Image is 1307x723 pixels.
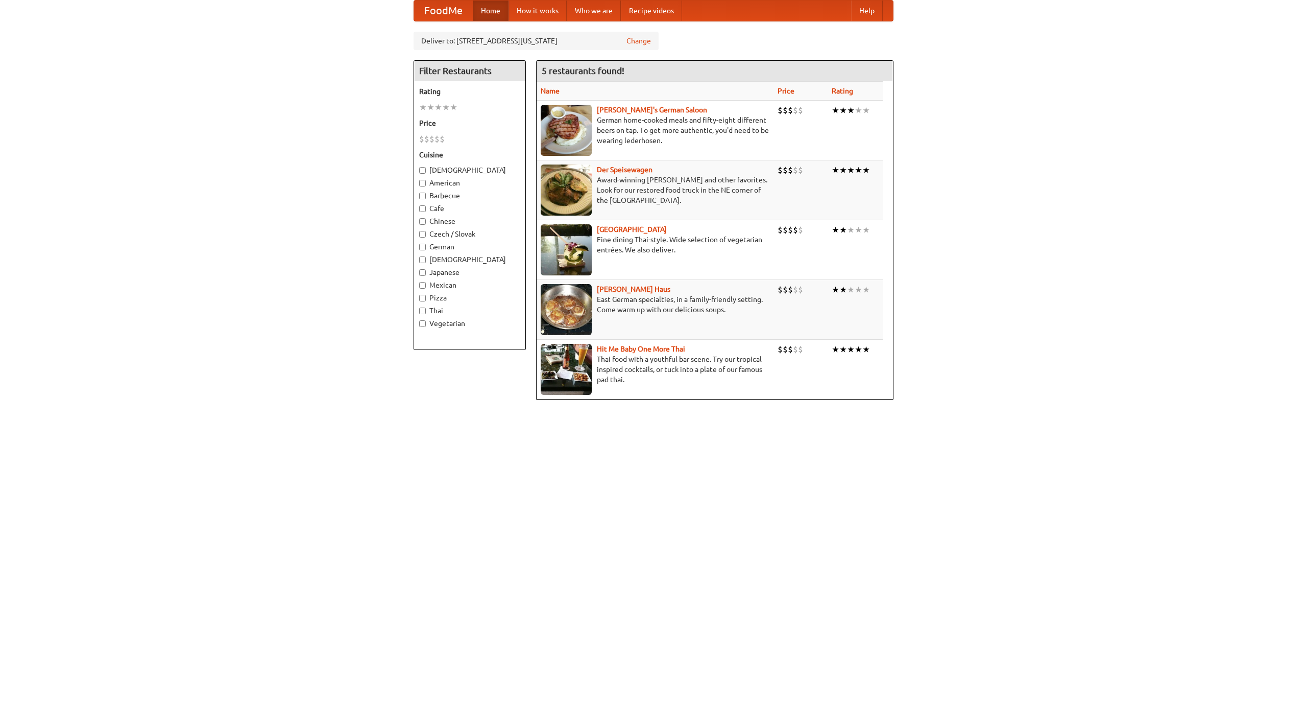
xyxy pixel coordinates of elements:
input: Cafe [419,205,426,212]
li: $ [788,344,793,355]
li: $ [783,284,788,295]
input: [DEMOGRAPHIC_DATA] [419,256,426,263]
p: Thai food with a youthful bar scene. Try our tropical inspired cocktails, or tuck into a plate of... [541,354,769,385]
a: [PERSON_NAME] Haus [597,285,670,293]
a: Hit Me Baby One More Thai [597,345,685,353]
input: Barbecue [419,193,426,199]
li: ★ [427,102,434,113]
li: ★ [419,102,427,113]
a: Recipe videos [621,1,682,21]
li: $ [798,284,803,295]
input: Thai [419,308,426,314]
li: $ [788,165,793,176]
h5: Rating [419,86,520,97]
div: Deliver to: [STREET_ADDRESS][US_STATE] [414,32,659,50]
a: Change [626,36,651,46]
a: [GEOGRAPHIC_DATA] [597,225,667,234]
label: American [419,178,520,188]
li: ★ [847,284,855,295]
input: Czech / Slovak [419,231,426,238]
li: ★ [855,344,862,355]
li: $ [798,224,803,236]
li: ★ [832,284,839,295]
li: $ [778,344,783,355]
li: ★ [442,102,450,113]
h5: Cuisine [419,150,520,160]
label: Barbecue [419,191,520,201]
li: ★ [862,344,870,355]
img: satay.jpg [541,224,592,275]
li: $ [783,344,788,355]
li: $ [440,133,445,145]
ng-pluralize: 5 restaurants found! [542,66,624,76]
label: Pizza [419,293,520,303]
a: How it works [509,1,567,21]
li: ★ [855,105,862,116]
li: ★ [839,284,847,295]
li: $ [778,224,783,236]
li: $ [429,133,434,145]
a: Name [541,87,560,95]
input: German [419,244,426,250]
li: ★ [839,344,847,355]
a: Rating [832,87,853,95]
li: ★ [862,105,870,116]
label: Mexican [419,280,520,290]
label: Cafe [419,203,520,214]
li: $ [793,105,798,116]
li: ★ [855,284,862,295]
li: ★ [847,105,855,116]
label: German [419,242,520,252]
li: ★ [832,105,839,116]
li: $ [788,105,793,116]
input: [DEMOGRAPHIC_DATA] [419,167,426,174]
li: ★ [832,224,839,236]
li: $ [783,165,788,176]
li: $ [424,133,429,145]
li: $ [793,165,798,176]
li: ★ [862,165,870,176]
input: American [419,180,426,186]
li: $ [783,224,788,236]
input: Vegetarian [419,320,426,327]
p: Award-winning [PERSON_NAME] and other favorites. Look for our restored food truck in the NE corne... [541,175,769,205]
li: $ [419,133,424,145]
li: ★ [832,165,839,176]
img: esthers.jpg [541,105,592,156]
label: Czech / Slovak [419,229,520,239]
li: $ [793,224,798,236]
p: East German specialties, in a family-friendly setting. Come warm up with our delicious soups. [541,294,769,315]
h5: Price [419,118,520,128]
li: $ [778,165,783,176]
li: ★ [839,224,847,236]
li: $ [793,344,798,355]
a: [PERSON_NAME]'s German Saloon [597,106,707,114]
h4: Filter Restaurants [414,61,525,81]
li: ★ [832,344,839,355]
li: ★ [855,165,862,176]
label: Japanese [419,267,520,277]
label: Chinese [419,216,520,226]
li: ★ [450,102,457,113]
label: Thai [419,306,520,316]
li: ★ [862,284,870,295]
p: Fine dining Thai-style. Wide selection of vegetarian entrées. We also deliver. [541,235,769,255]
li: $ [788,224,793,236]
a: Price [778,87,794,95]
li: ★ [434,102,442,113]
li: $ [434,133,440,145]
input: Pizza [419,295,426,301]
input: Japanese [419,269,426,276]
a: Home [473,1,509,21]
li: $ [788,284,793,295]
a: Help [851,1,883,21]
li: ★ [847,224,855,236]
img: speisewagen.jpg [541,165,592,216]
img: kohlhaus.jpg [541,284,592,335]
li: ★ [847,344,855,355]
li: $ [798,165,803,176]
a: Der Speisewagen [597,166,652,174]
